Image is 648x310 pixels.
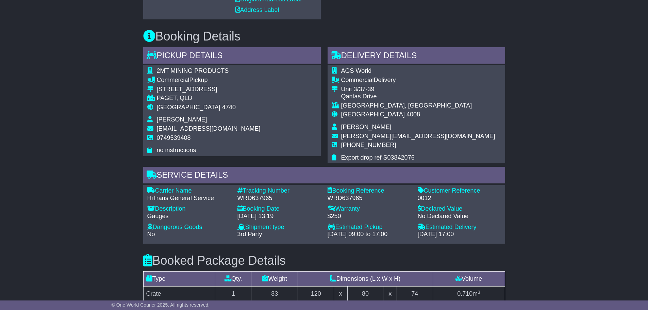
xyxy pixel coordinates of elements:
div: 0012 [418,195,501,202]
div: WRD637965 [237,195,321,202]
h3: Booking Details [143,30,505,43]
span: [PERSON_NAME] [157,116,207,123]
div: PAGET, QLD [157,95,261,102]
div: Service Details [143,167,505,185]
span: 4740 [222,104,236,111]
div: Carrier Name [147,187,231,195]
div: Pickup [157,77,261,84]
div: Delivery [341,77,495,84]
td: 120 [298,287,334,301]
td: Weight [251,272,298,287]
div: Shipment type [237,224,321,231]
div: Unit 3/37-39 [341,86,495,93]
div: Qantas Drive [341,93,495,100]
div: Warranty [328,205,411,213]
div: Tracking Number [237,187,321,195]
span: [PERSON_NAME] [341,124,392,130]
div: Dangerous Goods [147,224,231,231]
span: [GEOGRAPHIC_DATA] [341,111,405,118]
span: Commercial [341,77,374,83]
span: no instructions [157,147,196,153]
td: Volume [433,272,505,287]
a: Address Label [235,6,279,13]
div: [DATE] 17:00 [418,231,501,238]
span: Commercial [157,77,189,83]
div: Booking Date [237,205,321,213]
div: [DATE] 13:19 [237,213,321,220]
span: © One World Courier 2025. All rights reserved. [112,302,210,308]
div: Booking Reference [328,187,411,195]
span: [PERSON_NAME][EMAIL_ADDRESS][DOMAIN_NAME] [341,133,495,140]
div: Estimated Delivery [418,224,501,231]
div: Declared Value [418,205,501,213]
span: [PHONE_NUMBER] [341,142,396,148]
div: Estimated Pickup [328,224,411,231]
span: [EMAIL_ADDRESS][DOMAIN_NAME] [157,125,261,132]
td: 83 [251,287,298,301]
td: 1 [215,287,251,301]
div: Delivery Details [328,47,505,66]
div: [STREET_ADDRESS] [157,86,261,93]
h3: Booked Package Details [143,254,505,267]
td: Qty. [215,272,251,287]
td: 80 [347,287,383,301]
span: AGS World [341,67,372,74]
div: $250 [328,213,411,220]
span: [GEOGRAPHIC_DATA] [157,104,220,111]
div: Description [147,205,231,213]
div: Gauges [147,213,231,220]
td: 74 [397,287,433,301]
span: 0.710 [457,290,472,297]
div: No Declared Value [418,213,501,220]
div: Customer Reference [418,187,501,195]
td: x [334,287,347,301]
span: 3rd Party [237,231,262,238]
td: x [383,287,397,301]
div: [GEOGRAPHIC_DATA], [GEOGRAPHIC_DATA] [341,102,495,110]
span: Export drop ref S03842076 [341,154,415,161]
sup: 3 [478,290,480,295]
td: Crate [143,287,215,301]
td: Dimensions (L x W x H) [298,272,433,287]
span: 2MT MINING PRODUCTS [157,67,229,74]
div: [DATE] 09:00 to 17:00 [328,231,411,238]
div: WRD637965 [328,195,411,202]
div: Pickup Details [143,47,321,66]
span: No [147,231,155,238]
td: m [433,287,505,301]
div: HiTrans General Service [147,195,231,202]
span: 4008 [406,111,420,118]
td: Type [143,272,215,287]
span: 0749539408 [157,134,191,141]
